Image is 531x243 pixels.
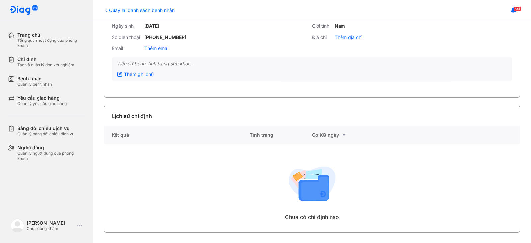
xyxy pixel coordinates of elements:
[17,56,74,62] div: Chỉ định
[285,213,339,221] div: Chưa có chỉ định nào
[17,125,74,131] div: Bảng đối chiếu dịch vụ
[104,126,250,144] div: Kết quả
[312,34,332,40] div: Địa chỉ
[9,5,38,16] img: logo
[312,23,332,29] div: Giới tính
[250,126,312,144] div: Tình trạng
[112,23,142,29] div: Ngày sinh
[17,101,67,106] div: Quản lý yêu cầu giao hàng
[17,131,74,137] div: Quản lý bảng đối chiếu dịch vụ
[27,226,74,231] div: Chủ phòng khám
[27,220,74,226] div: [PERSON_NAME]
[17,151,85,161] div: Quản lý người dùng của phòng khám
[312,131,374,139] div: Có KQ ngày
[117,61,507,67] div: Tiền sử bệnh, tình trạng sức khỏe...
[17,82,52,87] div: Quản lý bệnh nhân
[17,95,67,101] div: Yêu cầu giao hàng
[117,71,154,77] div: Thêm ghi chú
[17,38,85,48] div: Tổng quan hoạt động của phòng khám
[17,62,74,68] div: Tạo và quản lý đơn xét nghiệm
[104,7,175,14] div: Quay lại danh sách bệnh nhân
[17,145,85,151] div: Người dùng
[335,34,362,40] div: Thêm địa chỉ
[112,45,142,51] div: Email
[335,23,345,29] div: Nam
[17,76,52,82] div: Bệnh nhân
[144,23,159,29] div: [DATE]
[144,45,169,51] div: Thêm email
[11,219,24,232] img: logo
[112,34,142,40] div: Số điện thoại
[144,34,186,40] div: [PHONE_NUMBER]
[112,112,152,120] div: Lịch sử chỉ định
[514,6,521,11] span: 841
[17,32,85,38] div: Trang chủ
